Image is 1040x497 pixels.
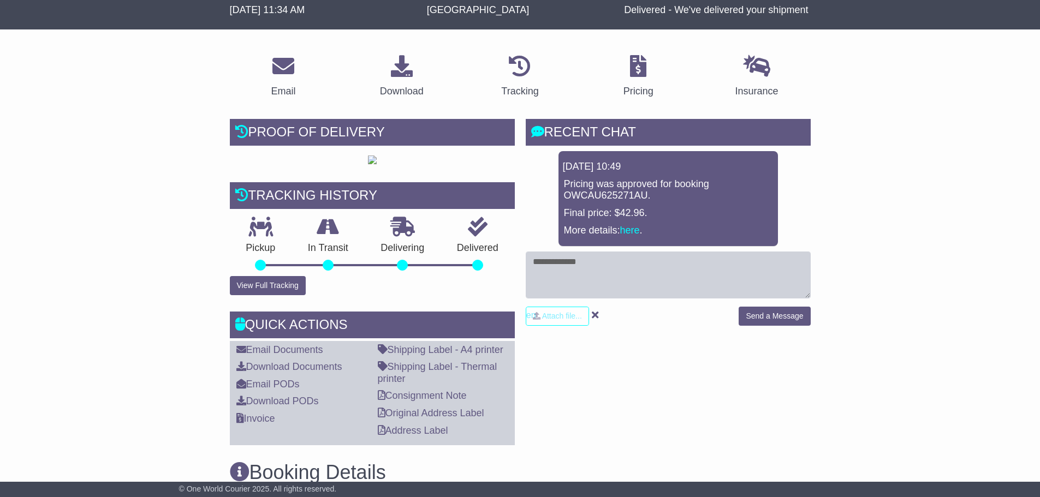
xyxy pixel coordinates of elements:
[230,4,305,15] span: [DATE] 11:34 AM
[230,312,515,341] div: Quick Actions
[739,307,810,326] button: Send a Message
[564,207,772,219] p: Final price: $42.96.
[378,425,448,436] a: Address Label
[378,361,497,384] a: Shipping Label - Thermal printer
[230,182,515,212] div: Tracking history
[292,242,365,254] p: In Transit
[230,462,811,483] h3: Booking Details
[236,396,319,406] a: Download PODs
[230,276,306,295] button: View Full Tracking
[271,84,295,99] div: Email
[624,4,808,15] span: Delivered - We've delivered your shipment
[373,51,431,103] a: Download
[230,119,515,148] div: Proof of Delivery
[616,51,661,103] a: Pricing
[236,413,275,424] a: Invoice
[380,84,424,99] div: Download
[236,344,323,355] a: Email Documents
[378,344,503,355] a: Shipping Label - A4 printer
[735,84,778,99] div: Insurance
[264,51,302,103] a: Email
[501,84,538,99] div: Tracking
[378,408,484,418] a: Original Address Label
[365,242,441,254] p: Delivering
[230,242,292,254] p: Pickup
[378,390,467,401] a: Consignment Note
[236,379,300,390] a: Email PODs
[563,161,774,173] div: [DATE] 10:49
[564,178,772,202] p: Pricing was approved for booking OWCAU625271AU.
[564,225,772,237] p: More details: .
[526,119,811,148] div: RECENT CHAT
[368,155,377,164] img: GetPodImage
[179,484,337,493] span: © One World Courier 2025. All rights reserved.
[441,242,515,254] p: Delivered
[494,51,545,103] a: Tracking
[427,4,529,15] span: [GEOGRAPHIC_DATA]
[728,51,786,103] a: Insurance
[623,84,653,99] div: Pricing
[620,225,640,236] a: here
[236,361,342,372] a: Download Documents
